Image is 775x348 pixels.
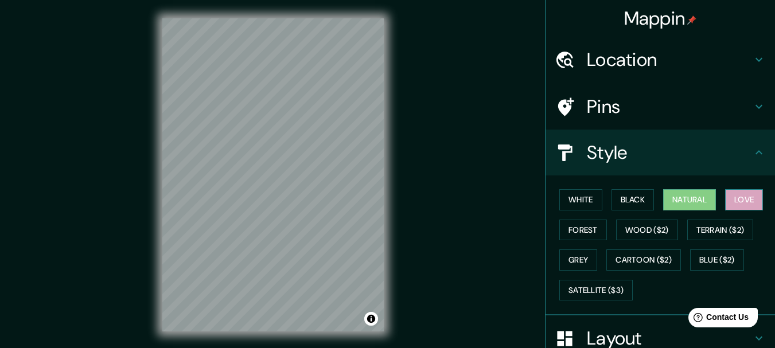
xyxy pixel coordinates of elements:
[725,189,763,210] button: Love
[612,189,655,210] button: Black
[616,220,678,241] button: Wood ($2)
[606,249,681,271] button: Cartoon ($2)
[587,141,752,164] h4: Style
[559,249,597,271] button: Grey
[690,249,744,271] button: Blue ($2)
[546,130,775,175] div: Style
[559,280,633,301] button: Satellite ($3)
[546,84,775,130] div: Pins
[559,189,602,210] button: White
[687,220,754,241] button: Terrain ($2)
[687,15,696,25] img: pin-icon.png
[587,95,752,118] h4: Pins
[673,303,762,335] iframe: Help widget launcher
[546,37,775,83] div: Location
[624,7,697,30] h4: Mappin
[559,220,607,241] button: Forest
[162,18,384,331] canvas: Map
[587,48,752,71] h4: Location
[364,312,378,326] button: Toggle attribution
[663,189,716,210] button: Natural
